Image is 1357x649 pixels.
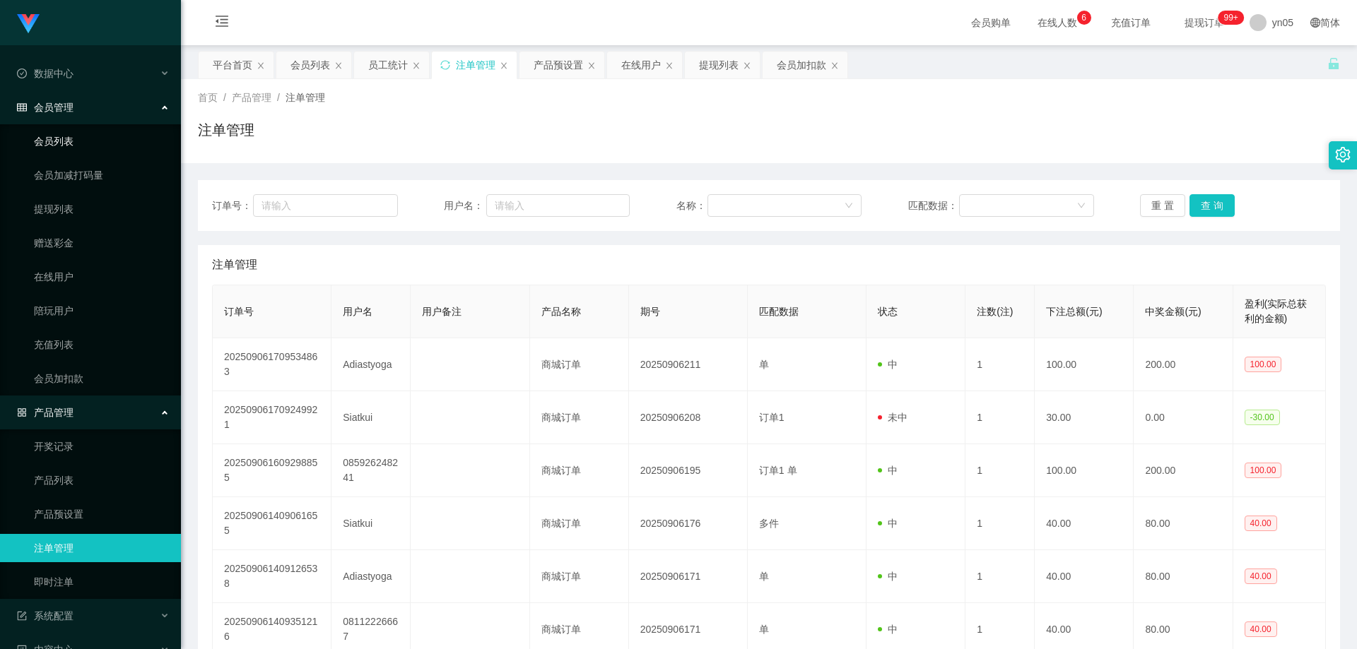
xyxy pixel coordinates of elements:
td: 100.00 [1035,444,1134,497]
i: 图标: close [665,61,674,70]
span: 充值订单 [1104,18,1158,28]
sup: 6 [1077,11,1091,25]
td: 40.00 [1035,550,1134,603]
span: 产品名称 [541,306,581,317]
i: 图标: appstore-o [17,407,27,417]
span: 100.00 [1245,357,1282,372]
span: 中 [878,624,898,635]
div: 产品预设置 [534,52,583,78]
input: 请输入 [486,194,630,217]
a: 提现列表 [34,195,170,223]
td: Adiastyoga [331,550,411,603]
i: 图标: close [334,61,343,70]
i: 图标: table [17,102,27,112]
span: 盈利(实际总获利的金额) [1245,298,1308,324]
span: 中 [878,571,898,582]
span: 中奖金额(元) [1145,306,1201,317]
span: 未中 [878,412,907,423]
span: 单 [759,571,769,582]
td: 20250906176 [629,497,748,550]
td: 20250906211 [629,338,748,391]
a: 充值列表 [34,331,170,359]
button: 查 询 [1189,194,1235,217]
button: 重 置 [1140,194,1185,217]
sup: 273 [1218,11,1243,25]
span: 40.00 [1245,568,1277,584]
span: 订单1 单 [759,465,797,476]
img: logo.9652507e.png [17,14,40,34]
div: 会员列表 [290,52,330,78]
a: 会员加扣款 [34,364,170,393]
td: 100.00 [1035,338,1134,391]
div: 注单管理 [456,52,495,78]
div: 提现列表 [699,52,739,78]
td: Adiastyoga [331,338,411,391]
span: 在线人数 [1030,18,1084,28]
td: 20250906208 [629,391,748,444]
span: 40.00 [1245,621,1277,637]
span: 用户备注 [422,306,462,317]
span: 单 [759,624,769,635]
td: Siatkui [331,391,411,444]
span: 名称： [676,198,707,213]
span: 系统配置 [17,610,74,621]
i: 图标: down [1077,201,1086,211]
span: 状态 [878,306,898,317]
td: 商城订单 [530,550,629,603]
span: 订单1 [759,412,785,423]
td: 80.00 [1134,550,1233,603]
span: 中 [878,518,898,529]
span: 单 [759,359,769,370]
td: 1 [965,497,1035,550]
td: 30.00 [1035,391,1134,444]
div: 在线用户 [621,52,661,78]
span: 100.00 [1245,463,1282,478]
span: 提现订单 [1177,18,1231,28]
td: 0.00 [1134,391,1233,444]
span: 注单管理 [212,256,257,273]
i: 图标: close [257,61,265,70]
i: 图标: form [17,611,27,621]
a: 在线用户 [34,263,170,291]
a: 陪玩用户 [34,297,170,325]
a: 即时注单 [34,568,170,596]
span: 多件 [759,518,779,529]
span: 首页 [198,92,218,103]
span: 产品管理 [17,407,74,418]
span: 订单号 [224,306,254,317]
a: 注单管理 [34,534,170,562]
span: 注数(注) [977,306,1013,317]
span: 匹配数据 [759,306,799,317]
td: 200.00 [1134,338,1233,391]
span: 订单号： [212,198,253,213]
i: 图标: check-circle-o [17,69,27,78]
span: 用户名 [343,306,372,317]
a: 赠送彩金 [34,229,170,257]
h1: 注单管理 [198,119,254,141]
td: 1 [965,444,1035,497]
span: 用户名： [444,198,486,213]
td: 1 [965,550,1035,603]
span: / [277,92,280,103]
div: 平台首页 [213,52,252,78]
i: 图标: global [1310,18,1320,28]
td: 20250906195 [629,444,748,497]
td: 200.00 [1134,444,1233,497]
td: 202509061709534863 [213,338,331,391]
a: 产品预设置 [34,500,170,528]
i: 图标: sync [440,60,450,70]
span: -30.00 [1245,410,1280,425]
span: 中 [878,465,898,476]
span: 下注总额(元) [1046,306,1102,317]
i: 图标: close [412,61,421,70]
td: 1 [965,338,1035,391]
span: 匹配数据： [908,198,959,213]
td: 商城订单 [530,444,629,497]
a: 会员列表 [34,127,170,155]
i: 图标: unlock [1327,57,1340,70]
td: 1 [965,391,1035,444]
span: 产品管理 [232,92,271,103]
td: 商城订单 [530,338,629,391]
i: 图标: close [500,61,508,70]
td: 20250906171 [629,550,748,603]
